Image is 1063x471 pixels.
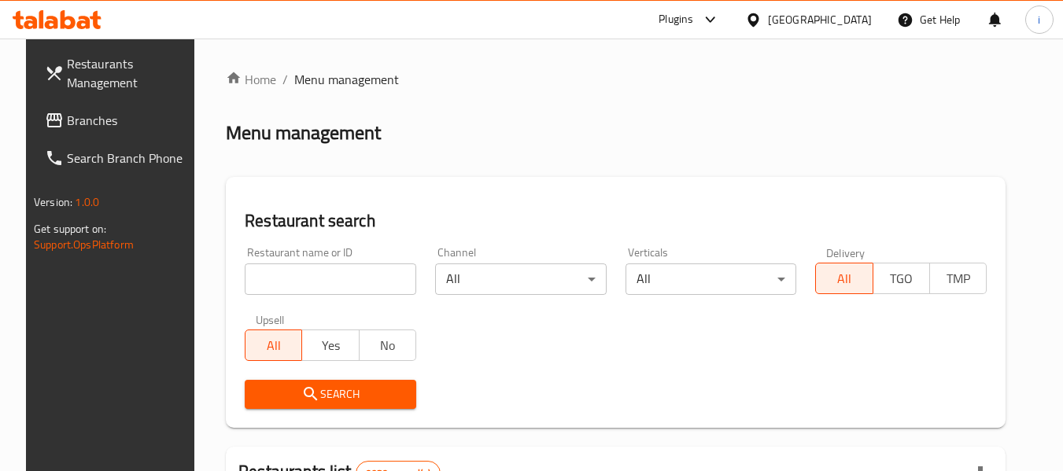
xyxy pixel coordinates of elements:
[659,10,693,29] div: Plugins
[245,329,302,361] button: All
[252,334,296,357] span: All
[32,101,204,139] a: Branches
[226,120,381,145] h2: Menu management
[245,263,416,295] input: Search for restaurant name or ID..
[34,219,106,239] span: Get support on:
[245,209,987,233] h2: Restaurant search
[873,263,930,294] button: TGO
[435,263,607,295] div: All
[626,263,797,295] div: All
[880,267,924,290] span: TGO
[294,70,399,89] span: Menu management
[257,385,404,404] span: Search
[282,70,288,89] li: /
[366,334,410,357] span: No
[822,267,866,290] span: All
[301,329,359,361] button: Yes
[826,247,866,258] label: Delivery
[226,70,276,89] a: Home
[929,263,987,294] button: TMP
[32,45,204,101] a: Restaurants Management
[936,267,980,290] span: TMP
[75,192,99,212] span: 1.0.0
[308,334,352,357] span: Yes
[1038,11,1040,28] span: i
[67,111,191,130] span: Branches
[226,70,1006,89] nav: breadcrumb
[67,54,191,92] span: Restaurants Management
[768,11,872,28] div: [GEOGRAPHIC_DATA]
[32,139,204,177] a: Search Branch Phone
[67,149,191,167] span: Search Branch Phone
[245,380,416,409] button: Search
[256,314,285,325] label: Upsell
[34,234,134,255] a: Support.OpsPlatform
[34,192,72,212] span: Version:
[815,263,873,294] button: All
[359,329,416,361] button: No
